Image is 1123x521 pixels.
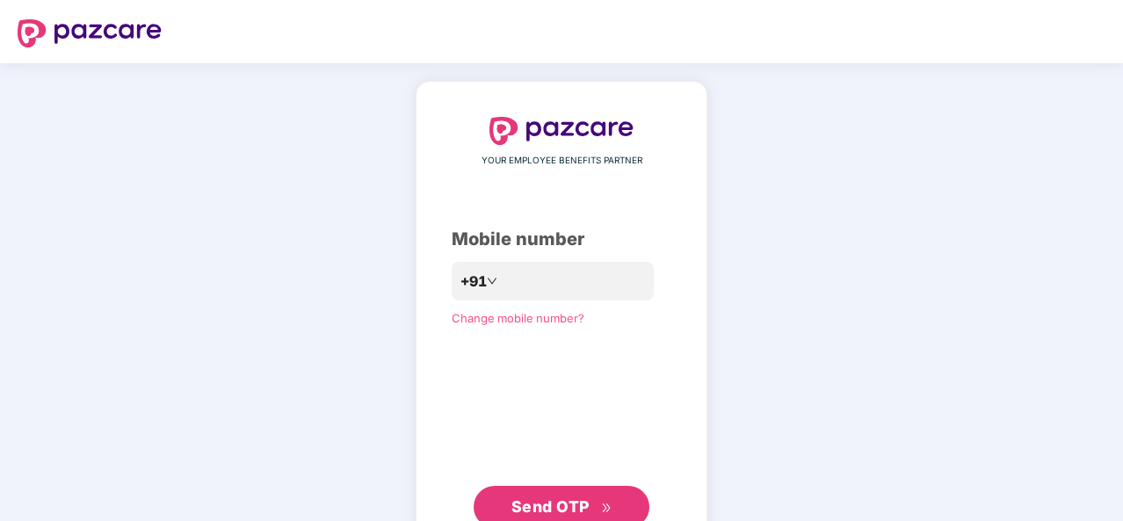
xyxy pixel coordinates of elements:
span: +91 [460,271,487,293]
span: YOUR EMPLOYEE BENEFITS PARTNER [482,154,642,168]
img: logo [489,117,634,145]
span: down [487,276,497,286]
span: Send OTP [511,497,590,516]
a: Change mobile number? [452,311,584,325]
span: double-right [601,503,612,514]
img: logo [18,19,162,47]
div: Mobile number [452,226,671,253]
